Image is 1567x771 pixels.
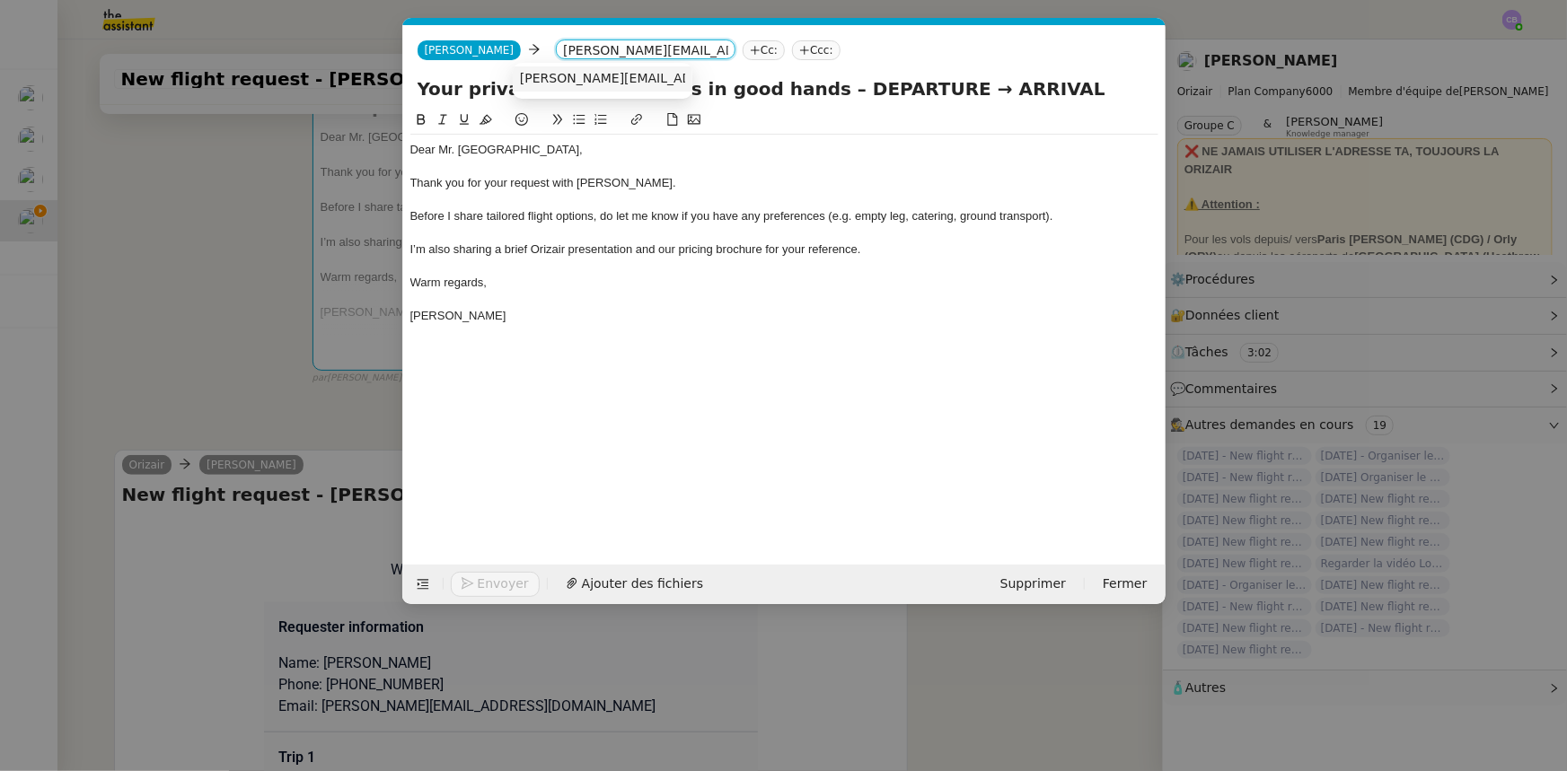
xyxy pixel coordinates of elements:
[990,572,1077,597] button: Supprimer
[555,572,714,597] button: Ajouter des fichiers
[513,66,692,92] nz-option-item: omar_mabrouk@hotmail.com
[410,242,861,256] span: I’m also sharing a brief Orizair presentation and our pricing brochure for your reference.
[792,40,841,60] nz-tag: Ccc:
[410,276,487,289] span: Warm regards,
[410,209,1053,223] span: Before I share tailored flight options, do let me know if you have any preferences (e.g. empty le...
[410,176,676,189] span: Thank you for your request with [PERSON_NAME].
[582,574,703,594] span: Ajouter des fichiers
[410,309,506,322] span: [PERSON_NAME]
[410,142,1158,158] div: Dear Mr. [GEOGRAPHIC_DATA],
[451,572,540,597] button: Envoyer
[520,71,844,85] span: [PERSON_NAME][EMAIL_ADDRESS][DOMAIN_NAME]
[1000,574,1066,594] span: Supprimer
[425,44,515,57] span: [PERSON_NAME]
[1092,572,1158,597] button: Fermer
[1103,574,1147,594] span: Fermer
[418,75,1151,102] input: Subject
[743,40,785,60] nz-tag: Cc:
